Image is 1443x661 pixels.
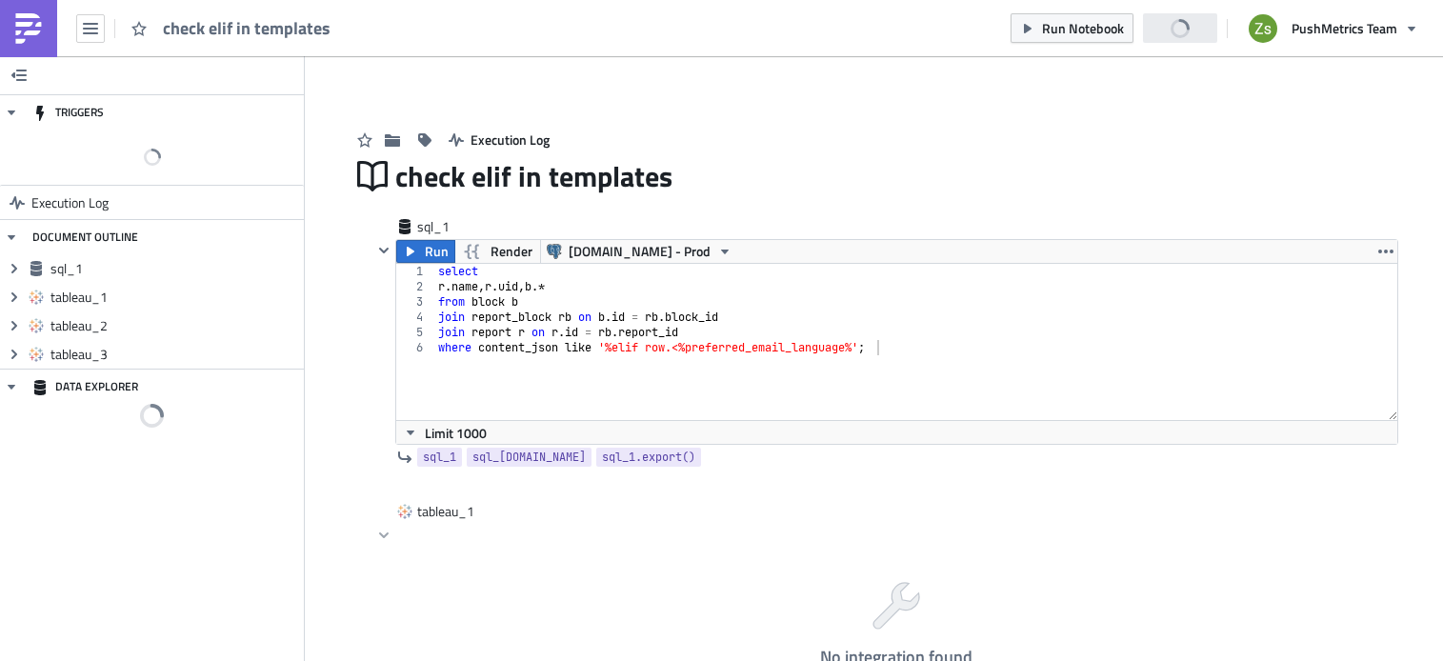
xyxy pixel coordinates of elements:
span: PushMetrics Team [1292,18,1397,38]
span: Run Notebook [1042,18,1124,38]
span: [DOMAIN_NAME] - Prod [569,240,711,263]
button: [DOMAIN_NAME] - Prod [540,240,739,263]
span: Execution Log [31,186,109,220]
div: 2 [396,279,435,294]
span: Execution Log [471,130,550,150]
span: sql_1.export() [602,448,695,467]
div: 5 [396,325,435,340]
button: PushMetrics Team [1237,8,1429,50]
span: sql_[DOMAIN_NAME] [472,448,586,467]
div: 6 [396,340,435,355]
span: check elif in templates [163,17,332,39]
a: sql_[DOMAIN_NAME] [467,448,591,467]
button: Execution Log [439,125,559,154]
div: DATA EXPLORER [32,370,138,404]
span: tableau_1 [417,502,493,521]
a: sql_1.export() [596,448,701,467]
span: sql_1 [50,260,299,277]
div: DOCUMENT OUTLINE [32,220,138,254]
span: sql_1 [423,448,456,467]
button: Run [396,240,455,263]
span: tableau_3 [50,346,299,363]
img: Avatar [1247,12,1279,45]
img: PushMetrics [13,13,44,44]
div: 3 [396,294,435,310]
button: Run Notebook [1011,13,1133,43]
button: Render [454,240,541,263]
button: Limit 1000 [396,421,493,444]
div: 4 [396,310,435,325]
span: Limit 1000 [425,423,487,443]
button: Hide content [372,524,395,547]
span: tableau_1 [50,289,299,306]
button: Hide content [372,239,395,262]
span: Run [425,240,449,263]
button: Share [1143,13,1217,43]
span: check elif in templates [395,158,674,194]
span: tableau_2 [50,317,299,334]
div: TRIGGERS [32,95,104,130]
div: 1 [396,264,435,279]
span: Render [491,240,532,263]
span: sql_1 [417,217,493,236]
a: sql_1 [417,448,462,467]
